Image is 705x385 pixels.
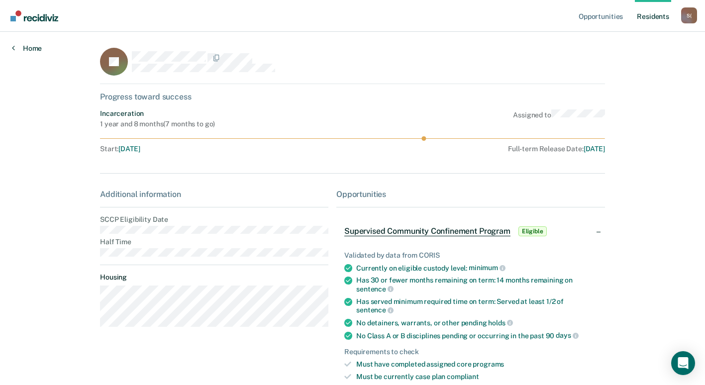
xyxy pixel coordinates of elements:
[12,44,42,53] a: Home
[118,145,140,153] span: [DATE]
[447,373,479,381] span: compliant
[100,109,215,118] div: Incarceration
[671,351,695,375] div: Open Intercom Messenger
[100,190,328,199] div: Additional information
[336,190,605,199] div: Opportunities
[336,215,605,247] div: Supervised Community Confinement ProgramEligible
[344,348,597,356] div: Requirements to check
[518,226,547,236] span: Eligible
[584,145,605,153] span: [DATE]
[356,373,597,381] div: Must be currently case plan
[100,120,215,128] div: 1 year and 8 months ( 7 months to go )
[326,145,605,153] div: Full-term Release Date :
[356,297,597,314] div: Has served minimum required time on term: Served at least 1/2 of
[473,360,504,368] span: programs
[344,226,510,236] span: Supervised Community Confinement Program
[356,306,394,314] span: sentence
[513,109,605,128] div: Assigned to
[100,238,328,246] dt: Half Time
[100,145,322,153] div: Start :
[356,318,597,327] div: No detainers, warrants, or other pending
[10,10,58,21] img: Recidiviz
[556,331,578,339] span: days
[469,264,505,272] span: minimum
[356,276,597,293] div: Has 30 or fewer months remaining on term: 14 months remaining on
[100,273,328,282] dt: Housing
[356,264,597,273] div: Currently on eligible custody level:
[356,360,597,369] div: Must have completed assigned core
[681,7,697,23] div: S (
[488,319,512,327] span: holds
[100,92,605,101] div: Progress toward success
[356,285,394,293] span: sentence
[356,331,597,340] div: No Class A or B disciplines pending or occurring in the past 90
[344,251,597,260] div: Validated by data from CORIS
[100,215,328,224] dt: SCCP Eligibility Date
[681,7,697,23] button: Profile dropdown button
